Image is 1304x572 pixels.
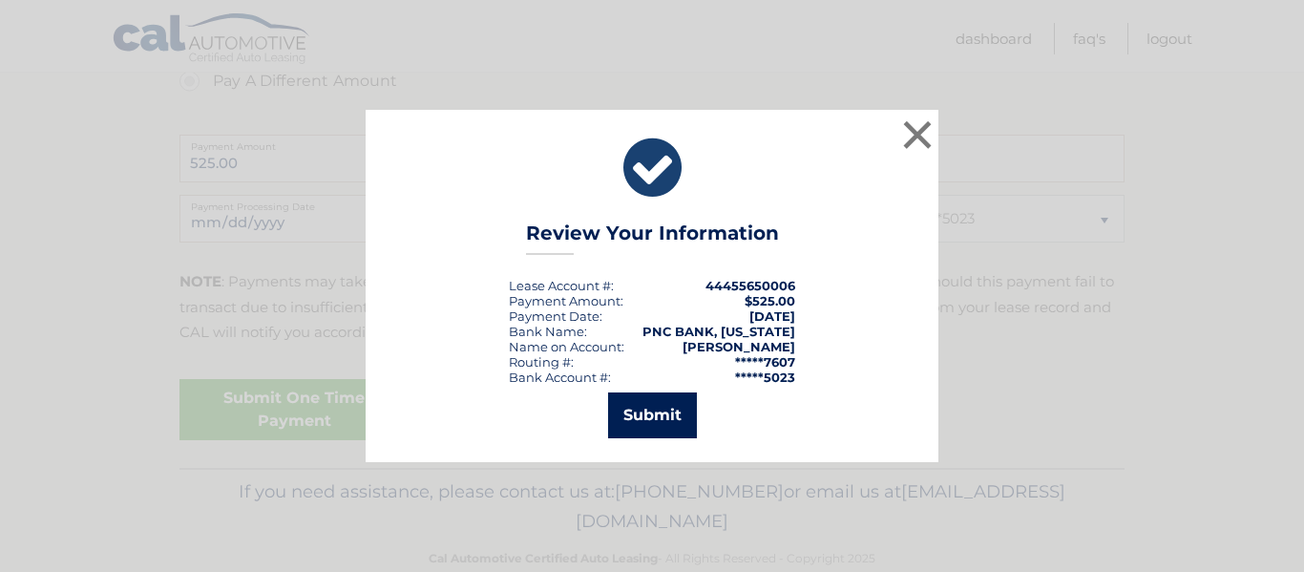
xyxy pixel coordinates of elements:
span: [DATE] [749,308,795,324]
button: Submit [608,392,697,438]
div: Name on Account: [509,339,624,354]
strong: PNC BANK, [US_STATE] [642,324,795,339]
div: Lease Account #: [509,278,614,293]
div: Payment Amount: [509,293,623,308]
div: Bank Account #: [509,370,611,385]
span: $525.00 [745,293,795,308]
div: Routing #: [509,354,574,370]
div: Bank Name: [509,324,587,339]
div: : [509,308,602,324]
h3: Review Your Information [526,222,779,255]
strong: 44455650006 [705,278,795,293]
strong: [PERSON_NAME] [683,339,795,354]
span: Payment Date [509,308,599,324]
button: × [898,116,936,154]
